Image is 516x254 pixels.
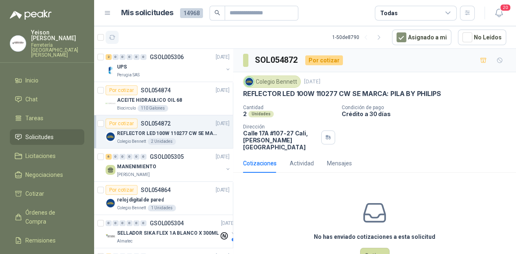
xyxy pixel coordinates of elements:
[214,10,220,16] span: search
[117,196,164,204] p: reloj digital de pared
[106,218,237,245] a: 0 0 0 0 0 0 GSOL005304[DATE] Company LogoSELLADOR SIKA FLEX 1A BLANCO X 300MLAlmatec
[10,36,26,51] img: Company Logo
[94,182,233,215] a: Por cotizarSOL054864[DATE] Company Logoreloj digital de paredColegio Bennett1 Unidades
[243,89,441,98] p: REFLECTOR LED 100W 110277 CW SE MARCA: PILA BY PHILIPS
[106,85,137,95] div: Por cotizar
[342,105,513,110] p: Condición de pago
[137,105,168,112] div: 110 Galones
[117,172,150,178] p: [PERSON_NAME]
[380,9,397,18] div: Todas
[106,52,231,78] a: 2 0 0 0 0 0 GSOL005306[DATE] Company LogoUPSPerugia SAS
[243,105,335,110] p: Cantidad
[25,189,44,198] span: Cotizar
[10,186,84,201] a: Cotizar
[94,115,233,149] a: Por cotizarSOL054872[DATE] Company LogoREFLECTOR LED 100W 110277 CW SE MARCA: PILA BY PHILIPSCole...
[10,148,84,164] a: Licitaciones
[106,231,115,241] img: Company Logo
[10,73,84,88] a: Inicio
[500,4,511,11] span: 20
[106,119,137,128] div: Por cotizar
[106,198,115,208] img: Company Logo
[119,220,126,226] div: 0
[25,95,38,104] span: Chat
[458,30,506,45] button: No Leídos
[10,129,84,145] a: Solicitudes
[106,132,115,142] img: Company Logo
[332,31,385,44] div: 1 - 50 de 8790
[248,111,274,117] div: Unidades
[31,43,84,57] p: Ferretería [GEOGRAPHIC_DATA][PERSON_NAME]
[255,54,299,66] h3: SOL054872
[180,8,203,18] span: 14968
[25,236,56,245] span: Remisiones
[25,133,54,142] span: Solicitudes
[140,54,146,60] div: 0
[106,220,112,226] div: 0
[141,187,171,193] p: SOL054864
[245,77,254,86] img: Company Logo
[133,220,140,226] div: 0
[10,233,84,248] a: Remisiones
[25,114,43,123] span: Tareas
[491,6,506,21] button: 20
[141,121,171,126] p: SOL054872
[126,54,133,60] div: 0
[243,110,247,117] p: 2
[117,72,140,78] p: Perugia SAS
[117,205,146,211] p: Colegio Bennett
[10,92,84,107] a: Chat
[141,87,171,93] p: SOL054874
[121,7,174,19] h1: Mis solicitudes
[117,229,219,237] p: SELLADOR SIKA FLEX 1A BLANCO X 300ML
[10,110,84,126] a: Tareas
[304,78,320,86] p: [DATE]
[106,54,112,60] div: 2
[148,205,176,211] div: 1 Unidades
[113,54,119,60] div: 0
[117,105,136,112] p: Biocirculo
[216,186,230,194] p: [DATE]
[10,10,52,20] img: Logo peakr
[94,82,233,115] a: Por cotizarSOL054874[DATE] Company LogoACEITE HIDRAULICO OIL 68Biocirculo110 Galones
[216,153,230,161] p: [DATE]
[117,130,219,137] p: REFLECTOR LED 100W 110277 CW SE MARCA: PILA BY PHILIPS
[113,220,119,226] div: 0
[243,76,301,88] div: Colegio Bennett
[106,65,115,75] img: Company Logo
[140,154,146,160] div: 0
[150,220,184,226] p: GSOL005304
[25,170,63,179] span: Negociaciones
[10,167,84,183] a: Negociaciones
[117,163,156,171] p: MANENIMIENTO
[243,159,277,168] div: Cotizaciones
[126,220,133,226] div: 0
[106,98,115,108] img: Company Logo
[133,54,140,60] div: 0
[117,238,133,245] p: Almatec
[148,138,176,145] div: 2 Unidades
[113,154,119,160] div: 0
[25,76,38,85] span: Inicio
[106,154,112,160] div: 6
[119,54,126,60] div: 0
[126,154,133,160] div: 0
[305,55,343,65] div: Por cotizar
[243,124,318,130] p: Dirección
[133,154,140,160] div: 0
[10,205,84,229] a: Órdenes de Compra
[150,154,184,160] p: GSOL005305
[25,151,56,160] span: Licitaciones
[392,30,451,45] button: Asignado a mi
[106,185,137,195] div: Por cotizar
[117,138,146,145] p: Colegio Bennett
[25,208,77,226] span: Órdenes de Compra
[106,152,231,178] a: 6 0 0 0 0 0 GSOL005305[DATE] MANENIMIENTO[PERSON_NAME]
[243,130,318,151] p: Calle 17A #107-27 Cali , [PERSON_NAME][GEOGRAPHIC_DATA]
[216,87,230,94] p: [DATE]
[221,220,235,227] p: [DATE]
[140,220,146,226] div: 0
[117,63,127,71] p: UPS
[290,159,314,168] div: Actividad
[216,120,230,128] p: [DATE]
[31,30,84,41] p: Yeison [PERSON_NAME]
